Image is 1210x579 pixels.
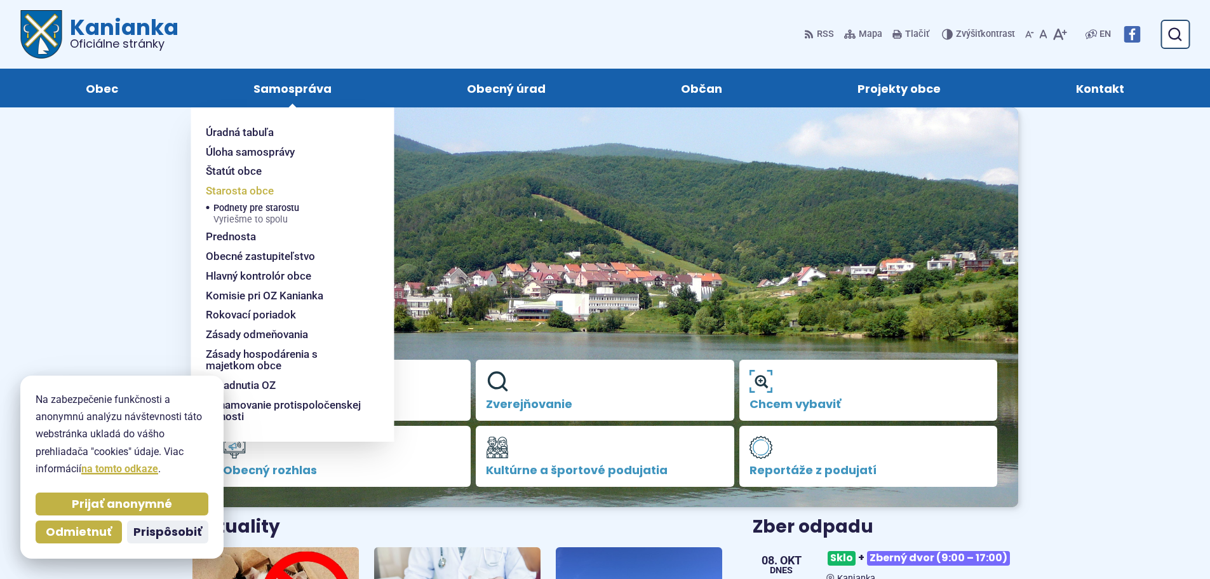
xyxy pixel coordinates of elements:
span: kontrast [956,29,1015,40]
a: EN [1097,27,1113,42]
a: Úradná tabuľa [206,123,363,142]
h3: + [826,546,1018,571]
span: Zverejňovanie [486,398,724,411]
span: Samospráva [253,69,332,107]
a: Obecné zastupiteľstvo [206,247,363,266]
a: Úloha samosprávy [206,142,363,162]
span: Chcem vybaviť [750,398,988,411]
img: Prejsť na Facebook stránku [1124,26,1140,43]
span: Obecné zastupiteľstvo [206,247,315,266]
a: Oznamovanie protispoločenskej činnosti [206,395,363,426]
span: Kultúrne a športové podujatia [486,464,724,477]
button: Zväčšiť veľkosť písma [1050,21,1070,48]
button: Nastaviť pôvodnú veľkosť písma [1037,21,1050,48]
a: RSS [804,21,837,48]
span: Zvýšiť [956,29,981,39]
span: Štatút obce [206,161,262,181]
a: Zverejňovanie [476,360,734,421]
span: Odmietnuť [46,525,112,540]
span: Zasadnutia OZ [206,376,276,395]
span: Zberný dvor (9:00 – 17:00) [867,551,1010,566]
img: Prejsť na domovskú stránku [20,10,62,58]
span: Reportáže z podujatí [750,464,988,477]
a: Zasadnutia OZ [206,376,363,395]
a: Kultúrne a športové podujatia [476,426,734,487]
a: Podnety pre starostuVyriešme to spolu [213,201,363,228]
button: Tlačiť [890,21,932,48]
span: Prijať anonymné [72,497,172,512]
span: Rokovací poriadok [206,305,296,325]
span: Prednosta [206,227,256,247]
span: Vyriešme to spolu [213,215,299,225]
span: Hlavný kontrolór obce [206,266,311,286]
button: Prispôsobiť [127,521,208,543]
a: Zásady odmeňovania [206,325,363,344]
a: Reportáže z podujatí [739,426,998,487]
span: Úloha samosprávy [206,142,295,162]
a: Mapa [842,21,885,48]
a: Rokovací poriadok [206,305,363,325]
a: Chcem vybaviť [739,360,998,421]
h3: Zber odpadu [753,517,1018,537]
a: Štatút obce [206,161,363,181]
a: Komisie pri OZ Kanianka [206,286,363,306]
a: Občan [626,69,777,107]
a: Prednosta [206,227,363,247]
button: Zmenšiť veľkosť písma [1023,21,1037,48]
a: na tomto odkaze [81,463,158,475]
button: Odmietnuť [36,521,122,543]
span: Zásady odmeňovania [206,325,308,344]
span: RSS [817,27,834,42]
p: Na zabezpečenie funkčnosti a anonymnú analýzu návštevnosti táto webstránka ukladá do vášho prehli... [36,391,208,477]
span: Oficiálne stránky [70,38,178,50]
a: Obecný rozhlas [213,426,471,487]
span: Tlačiť [905,29,929,40]
span: EN [1099,27,1111,42]
h1: Kanianka [62,17,178,50]
a: Starosta obce [206,181,363,201]
a: Obecný úrad [412,69,600,107]
a: Obec [30,69,173,107]
span: Mapa [859,27,882,42]
span: Obecný úrad [467,69,546,107]
a: Kontakt [1021,69,1180,107]
span: Projekty obce [857,69,941,107]
span: Občan [681,69,722,107]
span: 08. okt [762,555,802,566]
a: Samospráva [198,69,386,107]
span: Podnety pre starostu [213,201,299,228]
h3: Aktuality [192,517,280,537]
span: Prispôsobiť [133,525,202,540]
a: Hlavný kontrolór obce [206,266,363,286]
a: Zásady hospodárenia s majetkom obce [206,344,363,376]
span: Dnes [762,566,802,575]
a: Logo Kanianka, prejsť na domovskú stránku. [20,10,178,58]
button: Prijať anonymné [36,493,208,515]
span: Kontakt [1076,69,1124,107]
span: Starosta obce [206,181,274,201]
a: Projekty obce [803,69,996,107]
span: Obecný rozhlas [223,464,461,477]
span: Sklo [828,551,856,566]
span: Komisie pri OZ Kanianka [206,286,323,306]
button: Zvýšiťkontrast [942,21,1018,48]
span: Úradná tabuľa [206,123,274,142]
span: Obec [86,69,118,107]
